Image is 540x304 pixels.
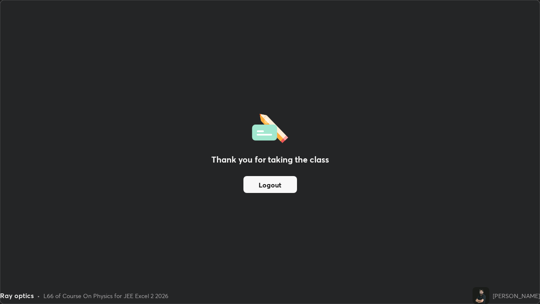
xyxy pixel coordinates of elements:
[252,111,288,143] img: offlineFeedback.1438e8b3.svg
[37,291,40,300] div: •
[472,287,489,304] img: d46aaf17515d4d90be04842ccb9f8a75.jpg
[493,291,540,300] div: [PERSON_NAME]
[243,176,297,193] button: Logout
[43,291,168,300] div: L66 of Course On Physics for JEE Excel 2 2026
[211,153,329,166] h2: Thank you for taking the class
